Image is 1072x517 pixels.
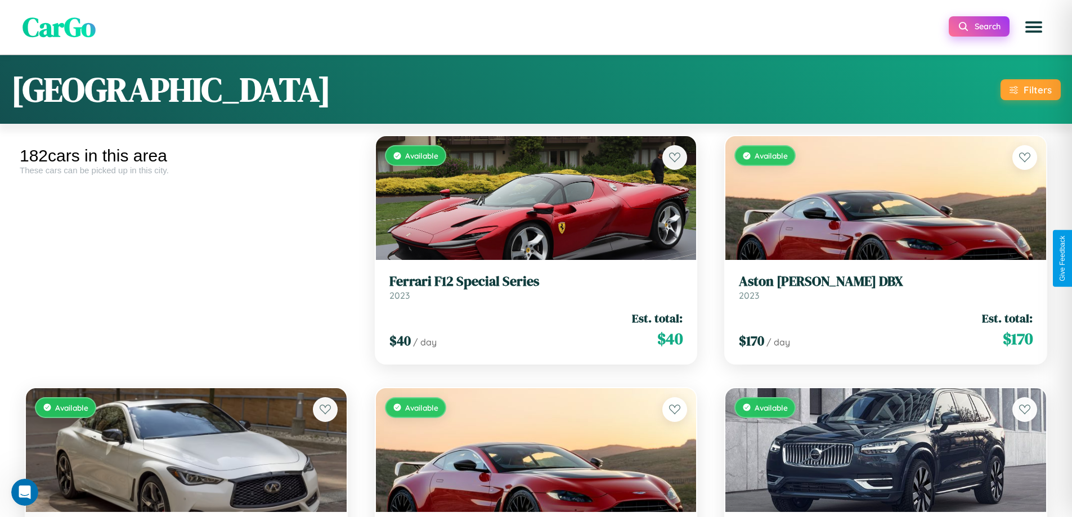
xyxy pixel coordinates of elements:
[739,290,759,301] span: 2023
[1058,236,1066,281] div: Give Feedback
[405,403,438,412] span: Available
[389,273,683,290] h3: Ferrari F12 Special Series
[55,403,88,412] span: Available
[1024,84,1052,96] div: Filters
[1001,79,1061,100] button: Filters
[975,21,1001,32] span: Search
[11,66,331,113] h1: [GEOGRAPHIC_DATA]
[739,273,1033,301] a: Aston [PERSON_NAME] DBX2023
[1003,327,1033,350] span: $ 170
[1018,11,1049,43] button: Open menu
[949,16,1010,37] button: Search
[755,403,788,412] span: Available
[413,336,437,348] span: / day
[766,336,790,348] span: / day
[405,151,438,160] span: Available
[20,165,353,175] div: These cars can be picked up in this city.
[739,273,1033,290] h3: Aston [PERSON_NAME] DBX
[20,146,353,165] div: 182 cars in this area
[632,310,683,326] span: Est. total:
[982,310,1033,326] span: Est. total:
[755,151,788,160] span: Available
[389,331,411,350] span: $ 40
[11,479,38,506] iframe: Intercom live chat
[389,273,683,301] a: Ferrari F12 Special Series2023
[389,290,410,301] span: 2023
[739,331,764,350] span: $ 170
[657,327,683,350] span: $ 40
[23,8,96,46] span: CarGo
